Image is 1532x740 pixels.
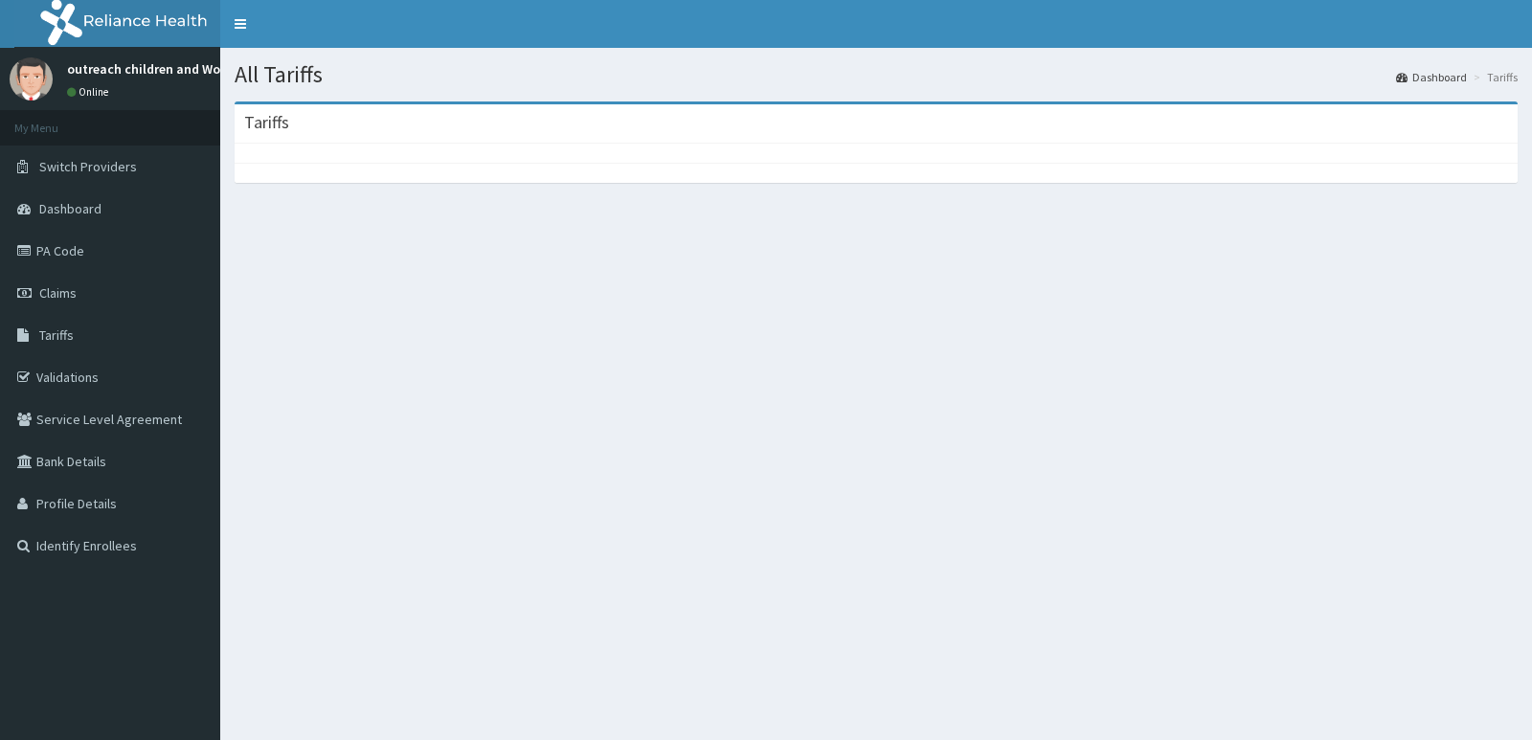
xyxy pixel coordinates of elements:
[39,326,74,344] span: Tariffs
[67,85,113,99] a: Online
[39,200,101,217] span: Dashboard
[67,62,301,76] p: outreach children and Women Hospital
[39,158,137,175] span: Switch Providers
[10,57,53,101] img: User Image
[39,284,77,302] span: Claims
[235,62,1518,87] h1: All Tariffs
[1469,69,1518,85] li: Tariffs
[1396,69,1467,85] a: Dashboard
[244,114,289,131] h3: Tariffs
